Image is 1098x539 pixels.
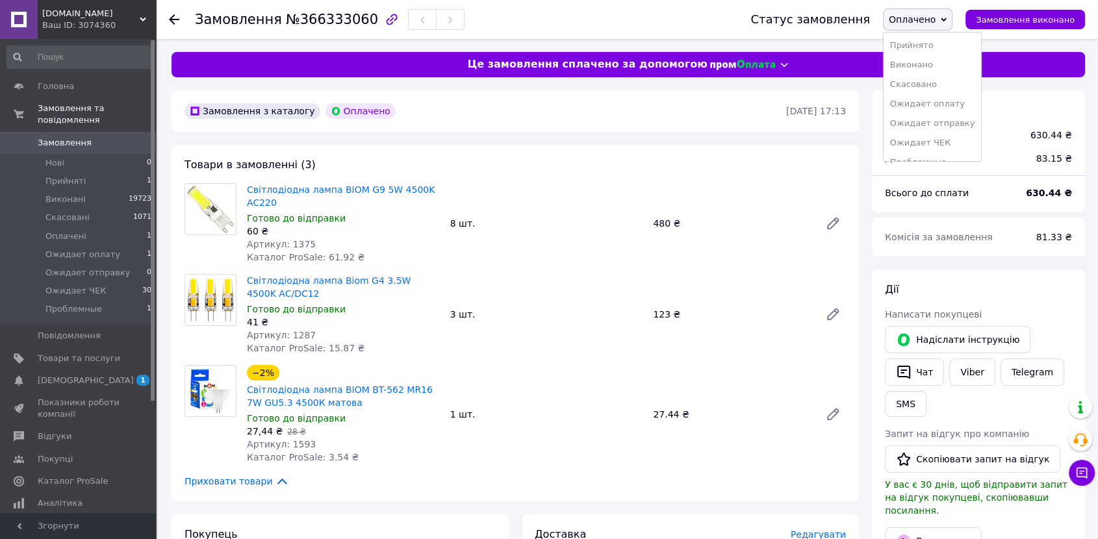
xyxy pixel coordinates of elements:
[185,158,316,171] span: Товари в замовленні (3)
[884,55,982,75] li: Виконано
[45,267,131,279] span: Ожидает отправку
[467,57,707,72] span: Це замовлення сплачено за допомогою
[286,12,378,27] span: №366333060
[1030,129,1072,142] div: 630.44 ₴
[885,479,1067,516] span: У вас є 30 днів, щоб відправити запит на відгук покупцеві, скопіювавши посилання.
[38,497,83,509] span: Аналітика
[147,267,151,279] span: 0
[6,45,153,69] input: Пошук
[129,194,151,205] span: 19723
[247,384,433,408] a: Світлодіодна лампа BIOM BT-562 MR16 7W GU5.3 4500К матова
[247,275,411,299] a: Світлодіодна лампа Biom G4 3.5W 4500K AC/DC12
[247,239,316,249] span: Артикул: 1375
[247,439,316,449] span: Артикул: 1593
[38,103,156,126] span: Замовлення та повідомлення
[38,81,74,92] span: Головна
[247,330,316,340] span: Артикул: 1287
[885,391,926,417] button: SMS
[750,13,870,26] div: Статус замовлення
[949,358,995,386] a: Viber
[185,184,236,234] img: Світлодіодна лампа BIOM G9 5W 4500K AC220
[820,301,846,327] a: Редагувати
[38,431,71,442] span: Відгуки
[648,405,815,423] div: 27.44 ₴
[45,194,86,205] span: Виконані
[1026,188,1072,198] b: 630.44 ₴
[326,103,396,119] div: Оплачено
[885,358,944,386] button: Чат
[169,13,179,26] div: Повернутися назад
[820,210,846,236] a: Редагувати
[38,375,134,386] span: [DEMOGRAPHIC_DATA]
[147,303,151,315] span: 1
[885,309,982,320] span: Написати покупцеві
[247,413,346,423] span: Готово до відправки
[884,75,982,94] li: Скасовано
[889,14,936,25] span: Оплачено
[445,305,648,323] div: 3 шт.
[195,12,282,27] span: Замовлення
[247,452,359,462] span: Каталог ProSale: 3.54 ₴
[38,475,108,487] span: Каталог ProSale
[885,153,930,164] span: Доставка
[247,304,346,314] span: Готово до відправки
[185,474,289,488] span: Приховати товари
[247,225,440,238] div: 60 ₴
[38,453,73,465] span: Покупці
[885,188,969,198] span: Всього до сплати
[247,213,346,223] span: Готово до відправки
[42,19,156,31] div: Ваш ID: 3074360
[820,401,846,427] a: Редагувати
[247,426,283,436] span: 27,44 ₴
[884,133,982,153] li: Ожидает ЧЕК
[885,283,899,295] span: Дії
[133,212,151,223] span: 1071
[287,427,305,436] span: 28 ₴
[185,366,236,416] img: Світлодіодна лампа BIOM BT-562 MR16 7W GU5.3 4500К матова
[1036,232,1072,242] span: 81.33 ₴
[185,103,320,119] div: Замовлення з каталогу
[142,285,151,297] span: 30
[247,316,440,329] div: 41 ₴
[1028,144,1080,173] div: 83.15 ₴
[884,94,982,114] li: Ожидает оплату
[45,303,102,315] span: Проблемные
[786,106,846,116] time: [DATE] 17:13
[147,231,151,242] span: 1
[45,285,106,297] span: Ожидает ЧЕК
[884,153,982,172] li: Проблемные
[42,8,140,19] span: Spectools.top
[185,275,236,325] img: Світлодіодна лампа Biom G4 3.5W 4500K AC/DC12
[884,114,982,133] li: Ожидает отправку
[885,429,1029,439] span: Запит на відгук про компанію
[45,212,90,223] span: Скасовані
[247,365,279,381] div: −2%
[1001,358,1064,386] a: Telegram
[976,15,1075,25] span: Замовлення виконано
[445,405,648,423] div: 1 шт.
[45,175,86,187] span: Прийняті
[247,252,364,262] span: Каталог ProSale: 61.92 ₴
[247,184,435,208] a: Світлодіодна лампа BIOM G9 5W 4500K AC220
[885,232,993,242] span: Комісія за замовлення
[445,214,648,232] div: 8 шт.
[1069,460,1095,486] button: Чат з покупцем
[884,36,982,55] li: Прийнято
[38,397,120,420] span: Показники роботи компанії
[885,445,1060,473] button: Скопіювати запит на відгук
[648,214,815,232] div: 480 ₴
[38,353,120,364] span: Товари та послуги
[45,157,64,169] span: Нові
[147,175,151,187] span: 1
[885,326,1030,353] button: Надіслати інструкцію
[648,305,815,323] div: 123 ₴
[147,157,151,169] span: 0
[38,137,92,149] span: Замовлення
[965,10,1085,29] button: Замовлення виконано
[38,330,101,342] span: Повідомлення
[147,249,151,260] span: 1
[45,231,86,242] span: Оплачені
[45,249,120,260] span: Ожидает оплату
[247,343,364,353] span: Каталог ProSale: 15.87 ₴
[136,375,149,386] span: 1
